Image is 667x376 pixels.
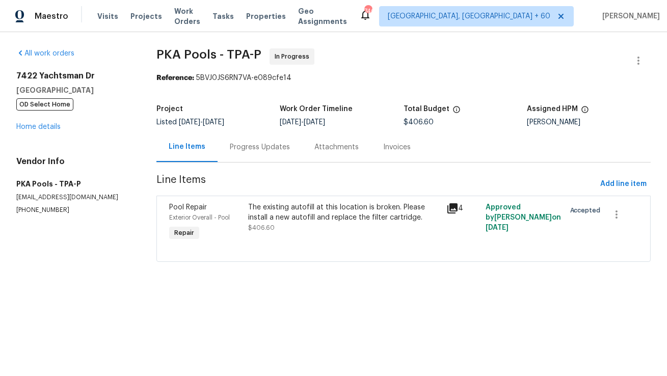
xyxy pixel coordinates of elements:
span: - [280,119,325,126]
span: The hpm assigned to this work order. [581,105,589,119]
div: [PERSON_NAME] [527,119,651,126]
div: Invoices [383,142,411,152]
h5: PKA Pools - TPA-P [16,179,132,189]
span: OD Select Home [16,98,73,111]
span: [DATE] [203,119,224,126]
h5: [GEOGRAPHIC_DATA] [16,85,132,95]
h4: Vendor Info [16,156,132,167]
span: [GEOGRAPHIC_DATA], [GEOGRAPHIC_DATA] + 60 [388,11,550,21]
div: Line Items [169,142,205,152]
span: [DATE] [304,119,325,126]
span: $406.60 [248,225,275,231]
div: 4 [446,202,480,214]
h2: 7422 Yachtsman Dr [16,71,132,81]
span: In Progress [275,51,313,62]
span: [DATE] [179,119,200,126]
span: Listed [156,119,224,126]
p: [EMAIL_ADDRESS][DOMAIN_NAME] [16,193,132,202]
h5: Total Budget [404,105,449,113]
span: Line Items [156,175,596,194]
p: [PHONE_NUMBER] [16,206,132,214]
span: Geo Assignments [298,6,347,26]
a: Home details [16,123,61,130]
span: [DATE] [486,224,509,231]
span: Approved by [PERSON_NAME] on [486,204,561,231]
div: 746 [364,6,371,16]
span: Tasks [212,13,234,20]
h5: Assigned HPM [527,105,578,113]
h5: Work Order Timeline [280,105,353,113]
span: Add line item [600,178,647,191]
span: Visits [97,11,118,21]
button: Add line item [596,175,651,194]
a: All work orders [16,50,74,57]
div: The existing autofill at this location is broken. Please install a new autofill and replace the f... [248,202,440,223]
span: The total cost of line items that have been proposed by Opendoor. This sum includes line items th... [452,105,461,119]
h5: Project [156,105,183,113]
span: Pool Repair [169,204,207,211]
span: $406.60 [404,119,434,126]
span: Maestro [35,11,68,21]
div: 5BVJ0JS6RN7VA-e089cfe14 [156,73,651,83]
span: Accepted [570,205,605,216]
span: Repair [170,228,198,238]
div: Attachments [314,142,359,152]
span: - [179,119,224,126]
div: Progress Updates [230,142,290,152]
span: PKA Pools - TPA-P [156,48,261,61]
span: Properties [246,11,286,21]
b: Reference: [156,74,194,82]
span: [DATE] [280,119,301,126]
span: [PERSON_NAME] [598,11,660,21]
span: Exterior Overall - Pool [169,214,230,221]
span: Projects [130,11,162,21]
span: Work Orders [174,6,200,26]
